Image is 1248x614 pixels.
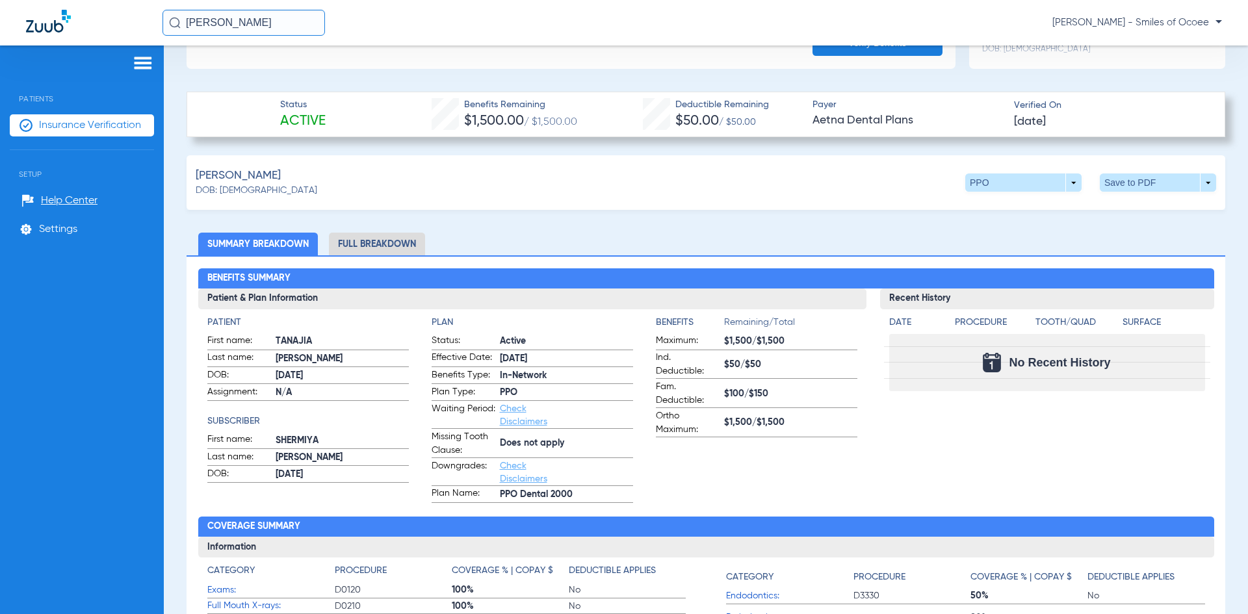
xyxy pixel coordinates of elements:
[169,17,181,29] img: Search Icon
[432,385,495,401] span: Plan Type:
[39,223,77,236] span: Settings
[726,564,853,588] app-breakdown-title: Category
[889,316,944,329] h4: Date
[207,467,271,483] span: DOB:
[21,194,97,207] a: Help Center
[452,583,569,596] span: 100%
[207,385,271,401] span: Assignment:
[724,387,857,401] span: $100/$150
[335,600,452,613] span: D0210
[335,583,452,596] span: D0120
[726,589,853,603] span: Endodontics:
[656,316,724,329] h4: Benefits
[10,150,154,179] span: Setup
[1123,316,1205,329] h4: Surface
[500,369,633,383] span: In-Network
[1087,570,1175,584] h4: Deductible Applies
[1009,356,1110,369] span: No Recent History
[853,570,905,584] h4: Procedure
[656,380,720,407] span: Fam. Deductible:
[724,335,857,348] span: $1,500/$1,500
[464,114,524,128] span: $1,500.00
[198,517,1214,537] h2: Coverage Summary
[1014,114,1046,130] span: [DATE]
[726,570,773,584] h4: Category
[955,316,1031,329] h4: Procedure
[880,288,1214,309] h3: Recent History
[970,564,1087,588] app-breakdown-title: Coverage % | Copay $
[452,600,569,613] span: 100%
[569,600,686,613] span: No
[198,268,1214,289] h2: Benefits Summary
[276,369,409,383] span: [DATE]
[500,461,547,483] a: Check Disclaimers
[500,437,633,450] span: Does not apply
[853,589,970,602] span: D3330
[276,434,409,448] span: SHERMIYA
[1035,316,1118,334] app-breakdown-title: Tooth/Quad
[1052,16,1222,29] span: [PERSON_NAME] - Smiles of Ocoee
[432,316,633,329] h4: Plan
[1087,564,1204,588] app-breakdown-title: Deductible Applies
[162,10,325,36] input: Search for patients
[724,316,857,334] span: Remaining/Total
[198,233,318,255] li: Summary Breakdown
[280,112,326,131] span: Active
[207,450,271,466] span: Last name:
[276,451,409,465] span: [PERSON_NAME]
[39,119,141,132] span: Insurance Verification
[335,564,387,578] h4: Procedure
[569,564,656,578] h4: Deductible Applies
[198,537,1214,557] h3: Information
[196,168,281,184] span: [PERSON_NAME]
[276,335,409,348] span: TANAJIA
[207,564,255,578] h4: Category
[452,564,553,578] h4: Coverage % | Copay $
[569,564,686,582] app-breakdown-title: Deductible Applies
[719,118,756,127] span: / $50.00
[10,75,154,103] span: Patients
[1183,552,1248,614] div: Chat Widget
[500,404,547,426] a: Check Disclaimers
[1100,173,1216,192] button: Save to PDF
[432,368,495,384] span: Benefits Type:
[207,316,409,329] h4: Patient
[983,353,1001,372] img: Calendar
[500,352,633,366] span: [DATE]
[970,589,1087,602] span: 50%
[955,316,1031,334] app-breakdown-title: Procedure
[724,358,857,372] span: $50/$50
[432,430,495,457] span: Missing Tooth Clause:
[656,334,720,350] span: Maximum:
[207,351,271,366] span: Last name:
[464,98,577,112] span: Benefits Remaining
[675,114,719,128] span: $50.00
[724,416,857,429] span: $1,500/$1,500
[276,352,409,366] span: [PERSON_NAME]
[207,368,271,384] span: DOB:
[812,112,1003,129] span: Aetna Dental Plans
[276,468,409,481] span: [DATE]
[432,402,495,428] span: Waiting Period:
[207,415,409,428] h4: Subscriber
[1014,99,1204,112] span: Verified On
[198,288,866,309] h3: Patient & Plan Information
[26,10,71,32] img: Zuub Logo
[41,194,97,207] span: Help Center
[280,98,326,112] span: Status
[656,409,720,437] span: Ortho Maximum:
[889,316,944,334] app-breakdown-title: Date
[452,564,569,582] app-breakdown-title: Coverage % | Copay $
[335,564,452,582] app-breakdown-title: Procedure
[432,334,495,350] span: Status:
[207,334,271,350] span: First name:
[853,564,970,588] app-breakdown-title: Procedure
[1123,316,1205,334] app-breakdown-title: Surface
[432,487,495,502] span: Plan Name:
[1035,316,1118,329] h4: Tooth/Quad
[569,583,686,596] span: No
[812,98,1003,112] span: Payer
